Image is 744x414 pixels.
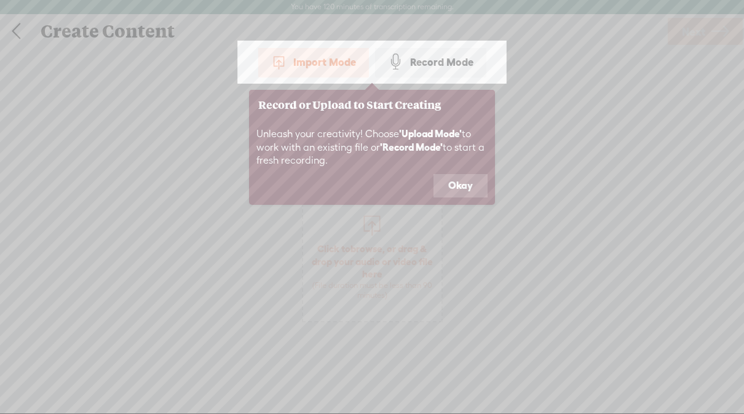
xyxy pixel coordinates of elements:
button: Okay [433,174,488,197]
h3: Record or Upload to Start Creating [258,99,486,111]
b: 'Record Mode' [380,141,443,153]
div: Record Mode [375,47,486,78]
div: Import Mode [258,47,369,78]
div: Unleash your creativity! Choose to work with an existing file or to start a fresh recording. [249,120,495,174]
b: 'Upload Mode' [399,128,462,139]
